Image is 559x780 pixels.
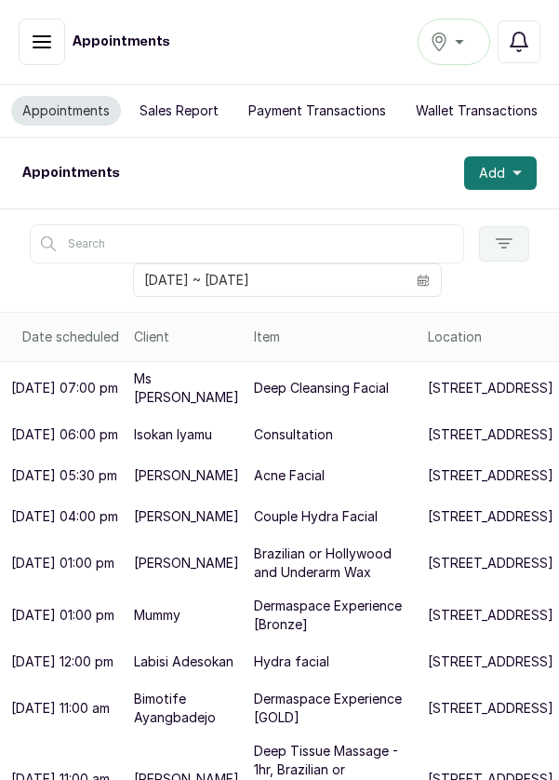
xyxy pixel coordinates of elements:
p: [DATE] 07:00 pm [11,379,118,397]
button: Add [464,156,537,190]
input: Search [30,224,464,263]
h1: Appointments [73,33,170,51]
p: Ms [PERSON_NAME] [134,370,239,407]
p: [PERSON_NAME] [134,554,239,572]
div: Location [428,328,553,346]
p: [STREET_ADDRESS] [428,507,553,526]
p: [PERSON_NAME] [134,507,239,526]
svg: calendar [417,274,430,287]
p: Deep Cleansing Facial [254,379,389,397]
button: Appointments [11,96,121,126]
p: [STREET_ADDRESS] [428,606,553,625]
p: Dermaspace Experience [Bronze] [254,597,413,634]
p: Bimotife Ayangbadejo [134,690,239,727]
p: [DATE] 11:00 am [11,699,110,718]
p: Mummy [134,606,180,625]
p: [STREET_ADDRESS] [428,379,553,397]
div: Date scheduled [22,328,119,346]
p: [DATE] 01:00 pm [11,606,114,625]
p: [STREET_ADDRESS] [428,425,553,444]
p: Brazilian or Hollywood and Underarm Wax [254,545,413,582]
div: Item [254,328,413,346]
button: Sales Report [128,96,230,126]
p: [DATE] 06:00 pm [11,425,118,444]
p: Isokan Iyamu [134,425,212,444]
p: [PERSON_NAME] [134,466,239,485]
p: [DATE] 05:30 pm [11,466,117,485]
p: [STREET_ADDRESS] [428,699,553,718]
p: [DATE] 01:00 pm [11,554,114,572]
button: Payment Transactions [237,96,397,126]
p: Labisi Adesokan [134,652,233,671]
p: Acne Facial [254,466,325,485]
p: [DATE] 12:00 pm [11,652,113,671]
p: Couple Hydra Facial [254,507,378,526]
p: [STREET_ADDRESS] [428,554,553,572]
h1: Appointments [22,164,120,182]
p: Hydra facial [254,652,329,671]
p: Dermaspace Experience [GOLD] [254,690,413,727]
input: Select date [134,264,406,296]
p: [DATE] 04:00 pm [11,507,118,526]
div: Client [134,328,239,346]
span: Add [479,164,505,182]
p: [STREET_ADDRESS] [428,466,553,485]
p: [STREET_ADDRESS] [428,652,553,671]
p: Consultation [254,425,333,444]
button: Wallet Transactions [405,96,549,126]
